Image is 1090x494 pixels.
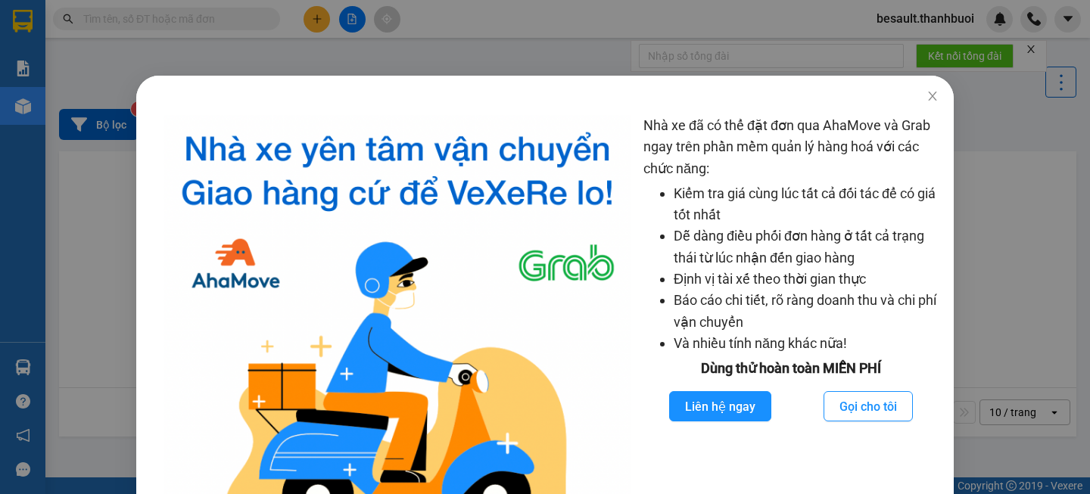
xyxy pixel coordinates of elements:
[674,183,939,226] li: Kiểm tra giá cùng lúc tất cả đối tác để có giá tốt nhất
[839,397,897,416] span: Gọi cho tôi
[674,269,939,290] li: Định vị tài xế theo thời gian thực
[674,333,939,354] li: Và nhiều tính năng khác nữa!
[674,290,939,333] li: Báo cáo chi tiết, rõ ràng doanh thu và chi phí vận chuyển
[911,76,954,118] button: Close
[643,358,939,379] div: Dùng thử hoàn toàn MIỄN PHÍ
[669,391,771,421] button: Liên hệ ngay
[824,391,913,421] button: Gọi cho tôi
[685,397,755,416] span: Liên hệ ngay
[674,225,939,269] li: Dễ dàng điều phối đơn hàng ở tất cả trạng thái từ lúc nhận đến giao hàng
[926,90,939,102] span: close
